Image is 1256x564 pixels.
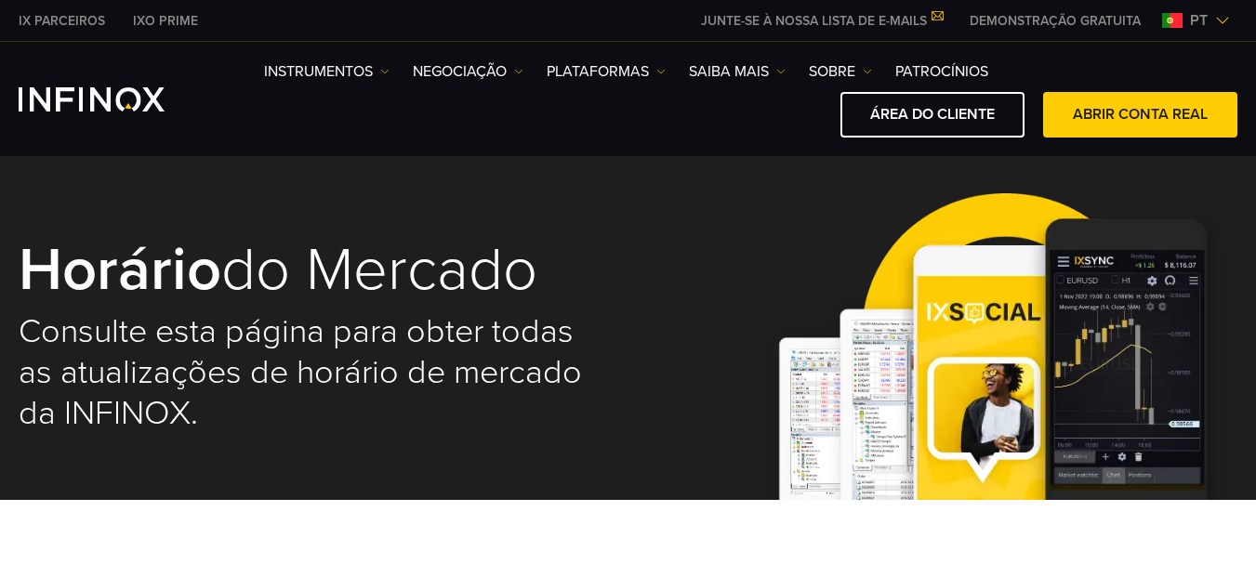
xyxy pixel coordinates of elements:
[956,11,1155,31] a: INFINOX MENU
[840,92,1025,138] a: ÁREA DO CLIENTE
[687,13,956,29] a: JUNTE-SE À NOSSA LISTA DE E-MAILS
[19,239,603,302] h1: do mercado
[689,60,786,83] a: Saiba mais
[1043,92,1237,138] a: ABRIR CONTA REAL
[413,60,523,83] a: NEGOCIAÇÃO
[809,60,872,83] a: SOBRE
[19,87,208,111] a: INFINOX Logo
[1183,9,1215,32] span: pt
[895,60,988,83] a: Patrocínios
[19,311,603,434] h2: Consulte esta página para obter todas as atualizações de horário de mercado da INFINOX.
[119,11,212,31] a: INFINOX
[547,60,666,83] a: PLATAFORMAS
[5,11,119,31] a: INFINOX
[264,60,390,83] a: Instrumentos
[19,233,221,307] strong: Horário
